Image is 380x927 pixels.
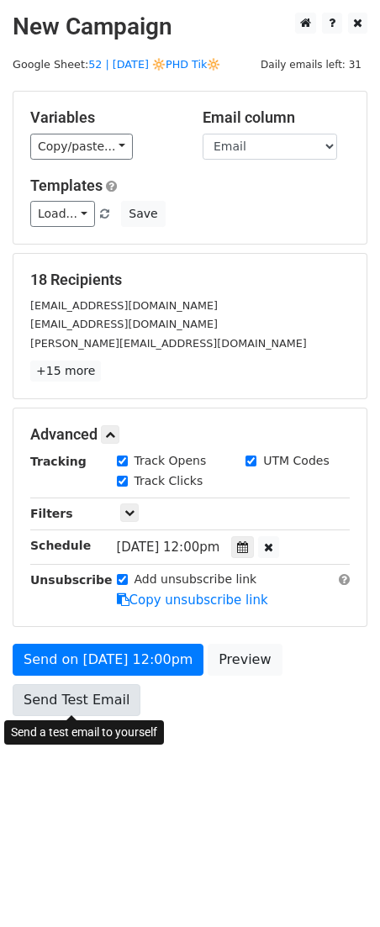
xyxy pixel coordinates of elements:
a: Load... [30,201,95,227]
h5: 18 Recipients [30,271,350,289]
label: Track Opens [135,452,207,470]
small: [EMAIL_ADDRESS][DOMAIN_NAME] [30,299,218,312]
strong: Unsubscribe [30,573,113,587]
span: Daily emails left: 31 [255,55,367,74]
strong: Tracking [30,455,87,468]
span: [DATE] 12:00pm [117,540,220,555]
h5: Advanced [30,425,350,444]
a: +15 more [30,361,101,382]
h5: Variables [30,108,177,127]
a: Templates [30,176,103,194]
a: Send Test Email [13,684,140,716]
a: 52 | [DATE] 🔆PHD Tik🔆 [88,58,220,71]
small: [PERSON_NAME][EMAIL_ADDRESS][DOMAIN_NAME] [30,337,307,350]
label: UTM Codes [263,452,329,470]
h2: New Campaign [13,13,367,41]
label: Track Clicks [135,472,203,490]
a: Send on [DATE] 12:00pm [13,644,203,676]
strong: Schedule [30,539,91,552]
h5: Email column [203,108,350,127]
a: Preview [208,644,282,676]
a: Copy/paste... [30,134,133,160]
a: Daily emails left: 31 [255,58,367,71]
small: Google Sheet: [13,58,220,71]
strong: Filters [30,507,73,520]
div: Send a test email to yourself [4,720,164,745]
button: Save [121,201,165,227]
small: [EMAIL_ADDRESS][DOMAIN_NAME] [30,318,218,330]
label: Add unsubscribe link [135,571,257,588]
a: Copy unsubscribe link [117,593,268,608]
iframe: Chat Widget [296,846,380,927]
